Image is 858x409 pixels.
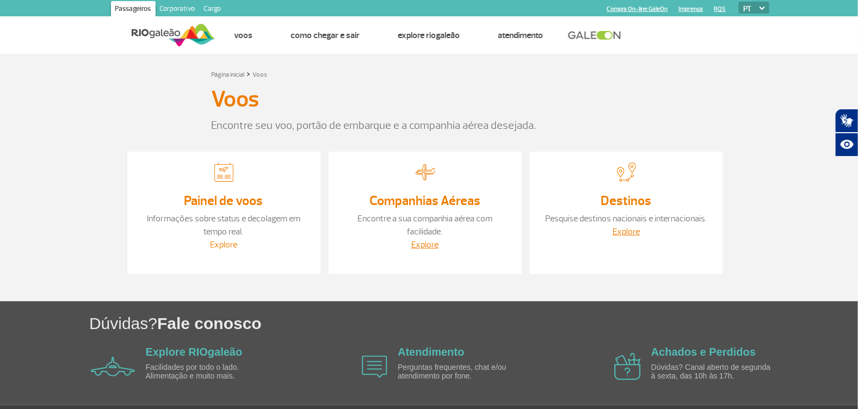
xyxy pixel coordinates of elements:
[247,67,251,80] a: >
[212,117,647,134] p: Encontre seu voo, portão de embarque e a companhia aérea desejada.
[291,30,360,41] a: Como chegar e sair
[398,363,523,380] p: Perguntas frequentes, chat e/ou atendimento por fone.
[200,1,226,18] a: Cargo
[357,213,492,237] a: Encontre a sua companhia aérea com facilidade.
[651,346,756,358] a: Achados e Perdidos
[91,357,135,376] img: airplane icon
[835,109,858,133] button: Abrir tradutor de língua de sinais.
[607,5,668,13] a: Compra On-line GaleOn
[146,346,243,358] a: Explore RIOgaleão
[212,71,245,79] a: Página inicial
[147,213,300,237] a: Informações sobre status e decolagem em tempo real.
[398,346,464,358] a: Atendimento
[234,30,253,41] a: Voos
[184,193,263,209] a: Painel de voos
[679,5,703,13] a: Imprensa
[651,363,776,380] p: Dúvidas? Canal aberto de segunda à sexta, das 10h às 17h.
[89,312,858,334] h1: Dúvidas?
[146,363,271,380] p: Facilidades por todo o lado. Alimentação e muito mais.
[613,226,640,237] a: Explore
[498,30,544,41] a: Atendimento
[835,109,858,157] div: Plugin de acessibilidade da Hand Talk.
[157,314,262,332] span: Fale conosco
[111,1,156,18] a: Passageiros
[411,239,439,250] a: Explore
[369,193,480,209] a: Companhias Aéreas
[714,5,726,13] a: RQS
[398,30,460,41] a: Explore RIOgaleão
[614,353,641,380] img: airplane icon
[601,193,652,209] a: Destinos
[210,239,237,250] a: Explore
[546,213,707,224] a: Pesquise destinos nacionais e internacionais.
[253,71,268,79] a: Voos
[156,1,200,18] a: Corporativo
[212,86,260,113] h3: Voos
[835,133,858,157] button: Abrir recursos assistivos.
[362,356,387,378] img: airplane icon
